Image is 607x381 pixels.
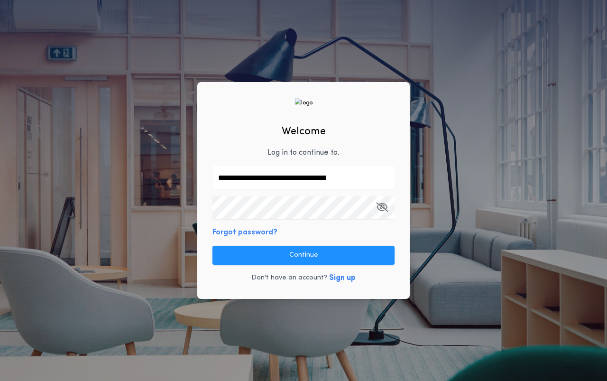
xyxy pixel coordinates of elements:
p: Log in to continue to . [267,147,340,158]
button: Sign up [329,272,356,284]
p: Don't have an account? [251,273,327,283]
h2: Welcome [282,124,326,139]
button: Continue [212,246,395,265]
img: logo [294,98,313,107]
button: Forgot password? [212,227,277,238]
